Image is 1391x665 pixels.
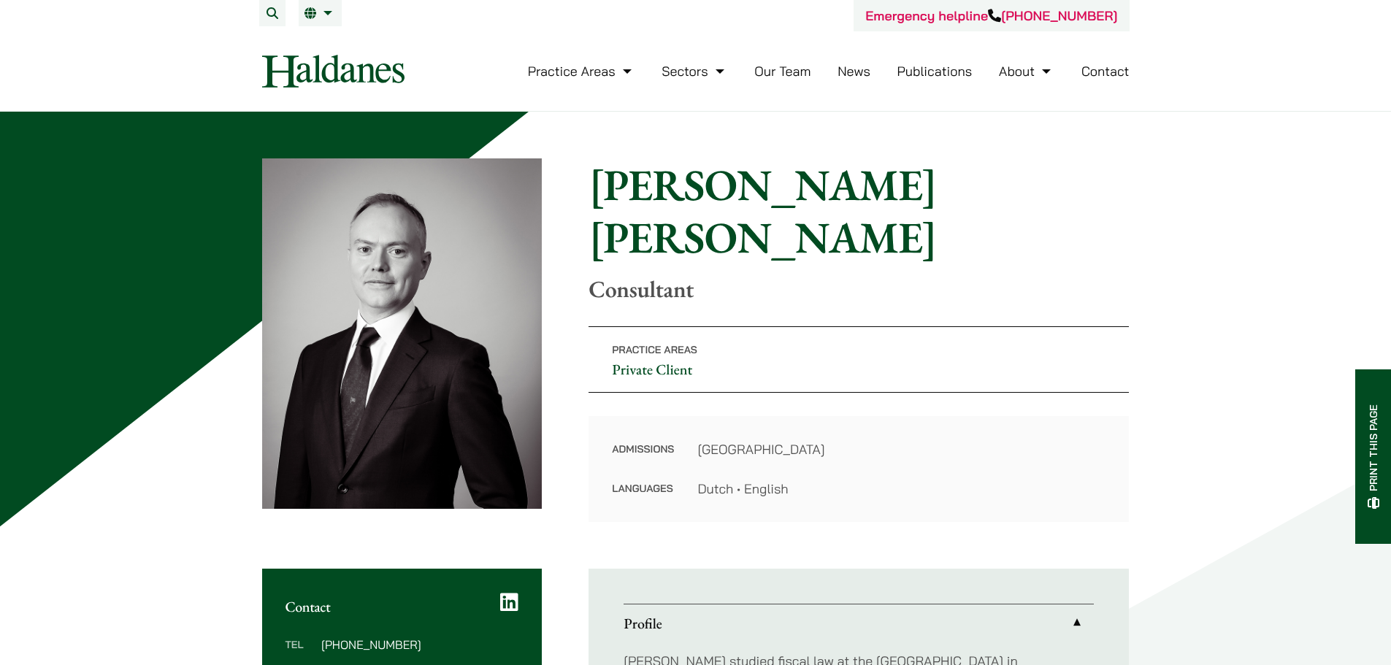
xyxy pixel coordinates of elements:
[838,63,870,80] a: News
[999,63,1054,80] a: About
[697,439,1105,459] dd: [GEOGRAPHIC_DATA]
[500,592,518,612] a: LinkedIn
[286,598,519,615] h2: Contact
[612,439,674,479] dt: Admissions
[865,7,1117,24] a: Emergency helpline[PHONE_NUMBER]
[321,639,518,650] dd: [PHONE_NUMBER]
[612,360,692,379] a: Private Client
[697,479,1105,499] dd: Dutch • English
[662,63,727,80] a: Sectors
[528,63,635,80] a: Practice Areas
[612,479,674,499] dt: Languages
[754,63,811,80] a: Our Team
[897,63,973,80] a: Publications
[304,7,336,19] a: EN
[262,55,405,88] img: Logo of Haldanes
[624,604,1094,642] a: Profile
[589,158,1129,264] h1: [PERSON_NAME] [PERSON_NAME]
[1081,63,1130,80] a: Contact
[589,275,1129,303] p: Consultant
[612,343,697,356] span: Practice Areas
